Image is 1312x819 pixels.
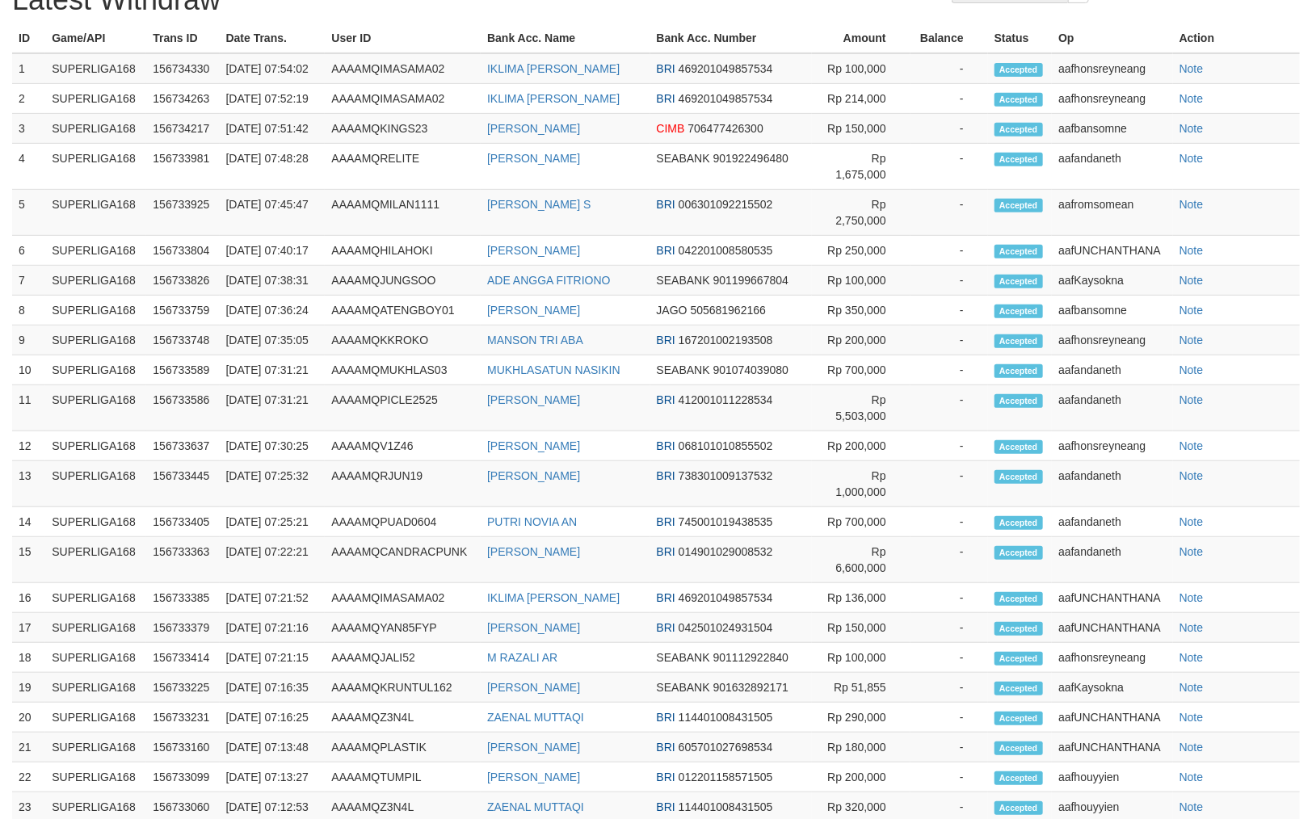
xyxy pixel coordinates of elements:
[325,84,481,114] td: AAAAMQIMASAMA02
[325,643,481,673] td: AAAAMQJALI52
[1180,244,1204,257] a: Note
[812,703,910,733] td: Rp 290,000
[713,274,788,287] span: 901199667804
[146,583,219,613] td: 156733385
[657,545,675,558] span: BRI
[12,53,45,84] td: 1
[146,461,219,507] td: 156733445
[45,355,146,385] td: SUPERLIGA168
[220,385,326,431] td: [DATE] 07:31:21
[812,236,910,266] td: Rp 250,000
[995,63,1043,77] span: Accepted
[12,190,45,236] td: 5
[325,461,481,507] td: AAAAMQRJUN19
[487,545,580,558] a: [PERSON_NAME]
[657,334,675,346] span: BRI
[45,236,146,266] td: SUPERLIGA168
[1180,92,1204,105] a: Note
[995,592,1043,606] span: Accepted
[679,62,773,75] span: 469201049857534
[146,643,219,673] td: 156733414
[325,673,481,703] td: AAAAMQKRUNTUL162
[45,385,146,431] td: SUPERLIGA168
[812,144,910,190] td: Rp 1,675,000
[812,507,910,537] td: Rp 700,000
[1180,393,1204,406] a: Note
[995,712,1043,725] span: Accepted
[679,621,773,634] span: 042501024931504
[220,643,326,673] td: [DATE] 07:21:15
[679,334,773,346] span: 167201002193508
[1173,23,1300,53] th: Action
[325,144,481,190] td: AAAAMQRELITE
[220,537,326,583] td: [DATE] 07:22:21
[1180,469,1204,482] a: Note
[812,733,910,762] td: Rp 180,000
[12,84,45,114] td: 2
[657,771,675,783] span: BRI
[487,741,580,754] a: [PERSON_NAME]
[146,762,219,792] td: 156733099
[146,431,219,461] td: 156733637
[910,190,988,236] td: -
[12,762,45,792] td: 22
[220,266,326,296] td: [DATE] 07:38:31
[995,93,1043,107] span: Accepted
[220,114,326,144] td: [DATE] 07:51:42
[679,469,773,482] span: 738301009137532
[910,733,988,762] td: -
[657,62,675,75] span: BRI
[910,613,988,643] td: -
[1052,733,1173,762] td: aafUNCHANTHANA
[995,364,1043,378] span: Accepted
[12,583,45,613] td: 16
[220,355,326,385] td: [DATE] 07:31:21
[146,355,219,385] td: 156733589
[995,199,1043,212] span: Accepted
[910,385,988,431] td: -
[812,23,910,53] th: Amount
[995,470,1043,484] span: Accepted
[650,23,813,53] th: Bank Acc. Number
[1052,53,1173,84] td: aafhonsreyneang
[146,114,219,144] td: 156734217
[910,762,988,792] td: -
[995,334,1043,348] span: Accepted
[910,84,988,114] td: -
[12,733,45,762] td: 21
[325,190,481,236] td: AAAAMQMILAN1111
[910,144,988,190] td: -
[657,198,675,211] span: BRI
[910,673,988,703] td: -
[220,461,326,507] td: [DATE] 07:25:32
[220,733,326,762] td: [DATE] 07:13:48
[812,325,910,355] td: Rp 200,000
[910,431,988,461] td: -
[995,440,1043,454] span: Accepted
[146,144,219,190] td: 156733981
[325,703,481,733] td: AAAAMQZ3N4L
[1180,545,1204,558] a: Note
[45,23,146,53] th: Game/API
[657,651,710,664] span: SEABANK
[487,439,580,452] a: [PERSON_NAME]
[146,385,219,431] td: 156733586
[146,266,219,296] td: 156733826
[910,507,988,537] td: -
[1180,334,1204,346] a: Note
[1180,122,1204,135] a: Note
[146,296,219,325] td: 156733759
[220,53,326,84] td: [DATE] 07:54:02
[220,23,326,53] th: Date Trans.
[146,53,219,84] td: 156734330
[657,515,675,528] span: BRI
[146,613,219,643] td: 156733379
[487,152,580,165] a: [PERSON_NAME]
[146,537,219,583] td: 156733363
[487,304,580,317] a: [PERSON_NAME]
[713,651,788,664] span: 901112922840
[45,643,146,673] td: SUPERLIGA168
[45,762,146,792] td: SUPERLIGA168
[657,741,675,754] span: BRI
[325,23,481,53] th: User ID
